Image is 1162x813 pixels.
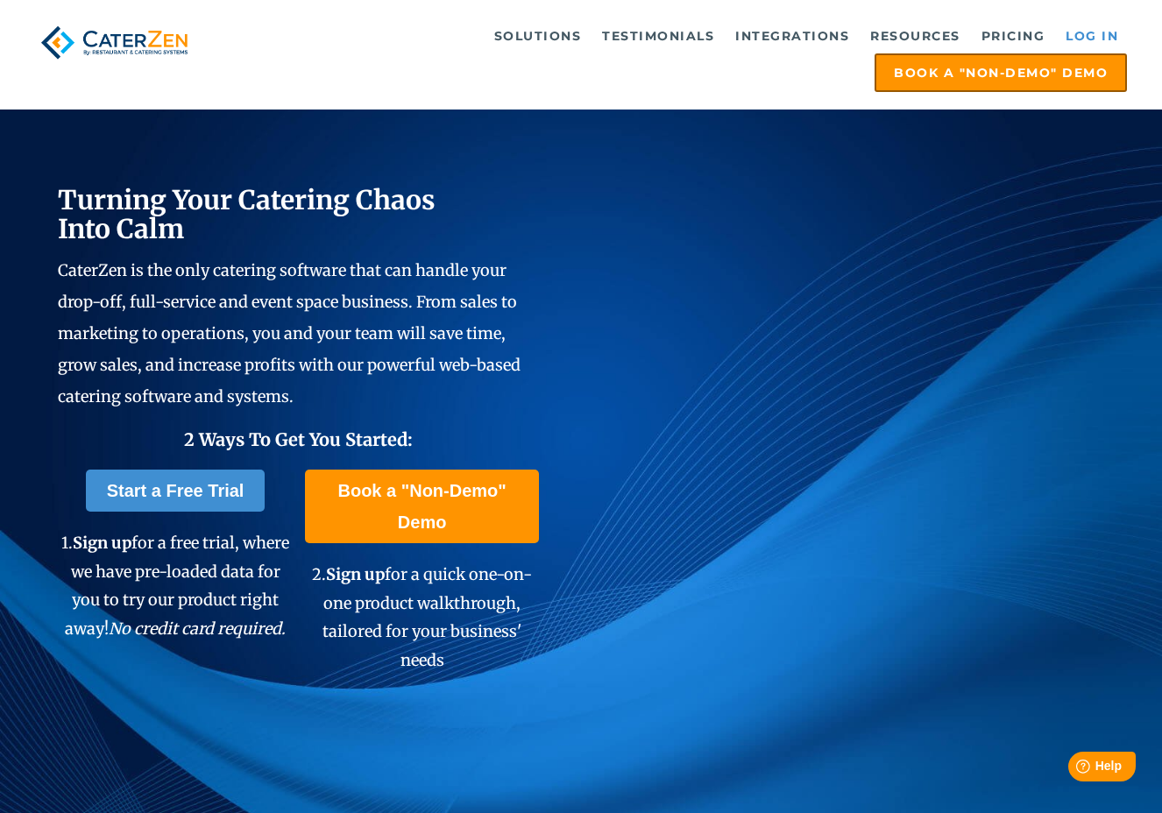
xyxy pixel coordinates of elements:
span: Sign up [326,564,385,584]
span: 2. for a quick one-on-one product walkthrough, tailored for your business' needs [312,564,532,669]
iframe: Help widget launcher [1006,745,1143,794]
span: 2 Ways To Get You Started: [184,428,413,450]
span: Sign up [73,533,131,553]
a: Start a Free Trial [86,470,266,512]
span: 1. for a free trial, where we have pre-loaded data for you to try our product right away! [61,533,289,638]
div: Navigation Menu [222,18,1127,92]
a: Pricing [973,18,1054,53]
a: Testimonials [593,18,723,53]
span: Turning Your Catering Chaos Into Calm [58,183,436,245]
a: Book a "Non-Demo" Demo [875,53,1127,92]
a: Resources [861,18,969,53]
a: Log in [1057,18,1127,53]
a: Book a "Non-Demo" Demo [305,470,540,543]
span: CaterZen is the only catering software that can handle your drop-off, full-service and event spac... [58,260,521,406]
a: Integrations [726,18,858,53]
img: caterzen [35,18,194,67]
a: Solutions [485,18,591,53]
em: No credit card required. [109,619,286,639]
